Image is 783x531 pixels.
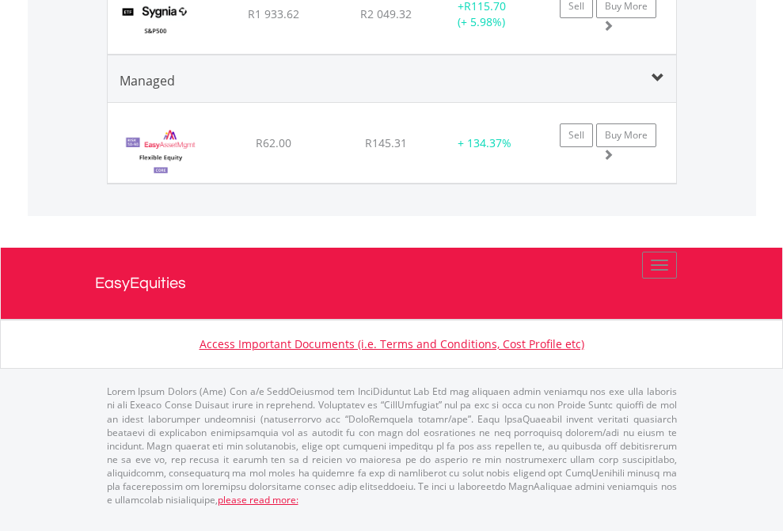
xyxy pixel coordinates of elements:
[560,123,593,147] a: Sell
[248,6,299,21] span: R1 933.62
[116,123,207,179] img: EMPBundle_CEquity.png
[95,248,689,319] a: EasyEquities
[107,385,677,506] p: Lorem Ipsum Dolors (Ame) Con a/e SeddOeiusmod tem InciDiduntut Lab Etd mag aliquaen admin veniamq...
[596,123,656,147] a: Buy More
[365,135,407,150] span: R145.31
[360,6,412,21] span: R2 049.32
[218,493,298,506] a: please read more:
[120,72,175,89] span: Managed
[200,336,584,351] a: Access Important Documents (i.e. Terms and Conditions, Cost Profile etc)
[444,135,525,151] div: + 134.37%
[256,135,291,150] span: R62.00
